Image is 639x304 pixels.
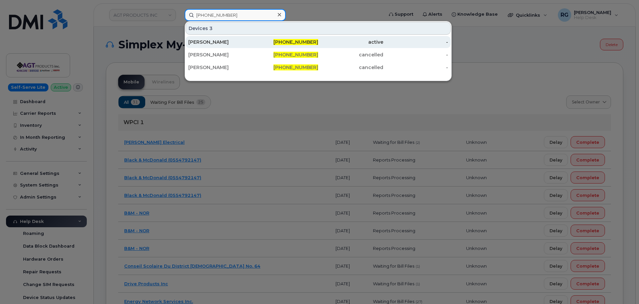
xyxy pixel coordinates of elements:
div: active [318,39,383,45]
div: - [383,51,448,58]
div: [PERSON_NAME] [188,51,253,58]
span: [PHONE_NUMBER] [273,52,318,58]
a: [PERSON_NAME][PHONE_NUMBER]active- [186,36,451,48]
div: Devices [186,22,451,35]
a: [PERSON_NAME][PHONE_NUMBER]cancelled- [186,61,451,73]
span: 3 [209,25,213,32]
div: [PERSON_NAME] [188,39,253,45]
div: cancelled [318,51,383,58]
div: - [383,39,448,45]
a: [PERSON_NAME][PHONE_NUMBER]cancelled- [186,49,451,61]
div: cancelled [318,64,383,71]
span: [PHONE_NUMBER] [273,39,318,45]
div: [PERSON_NAME] [188,64,253,71]
div: - [383,64,448,71]
span: [PHONE_NUMBER] [273,64,318,70]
